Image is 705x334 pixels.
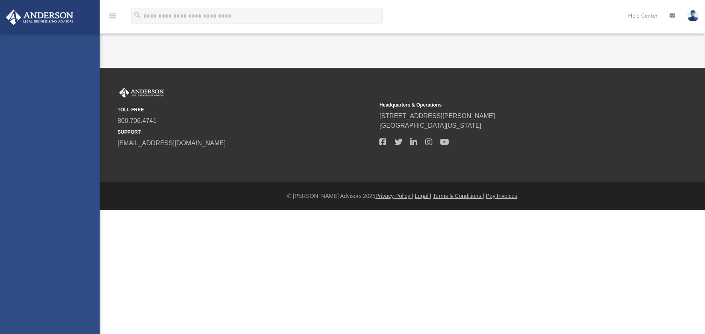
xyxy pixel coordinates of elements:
a: Legal | [415,193,432,199]
a: [GEOGRAPHIC_DATA][US_STATE] [379,122,481,129]
a: menu [108,15,117,21]
a: Privacy Policy | [375,193,413,199]
i: search [133,11,142,20]
a: [STREET_ADDRESS][PERSON_NAME] [379,113,495,119]
a: Pay Invoices [486,193,517,199]
a: Terms & Conditions | [433,193,484,199]
img: Anderson Advisors Platinum Portal [4,10,76,25]
a: [EMAIL_ADDRESS][DOMAIN_NAME] [118,140,226,146]
small: Headquarters & Operations [379,101,636,109]
a: 800.706.4741 [118,117,157,124]
img: Anderson Advisors Platinum Portal [118,88,165,98]
i: menu [108,11,117,21]
div: © [PERSON_NAME] Advisors 2025 [100,192,705,200]
small: SUPPORT [118,128,374,136]
small: TOLL FREE [118,106,374,113]
img: User Pic [687,10,699,22]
